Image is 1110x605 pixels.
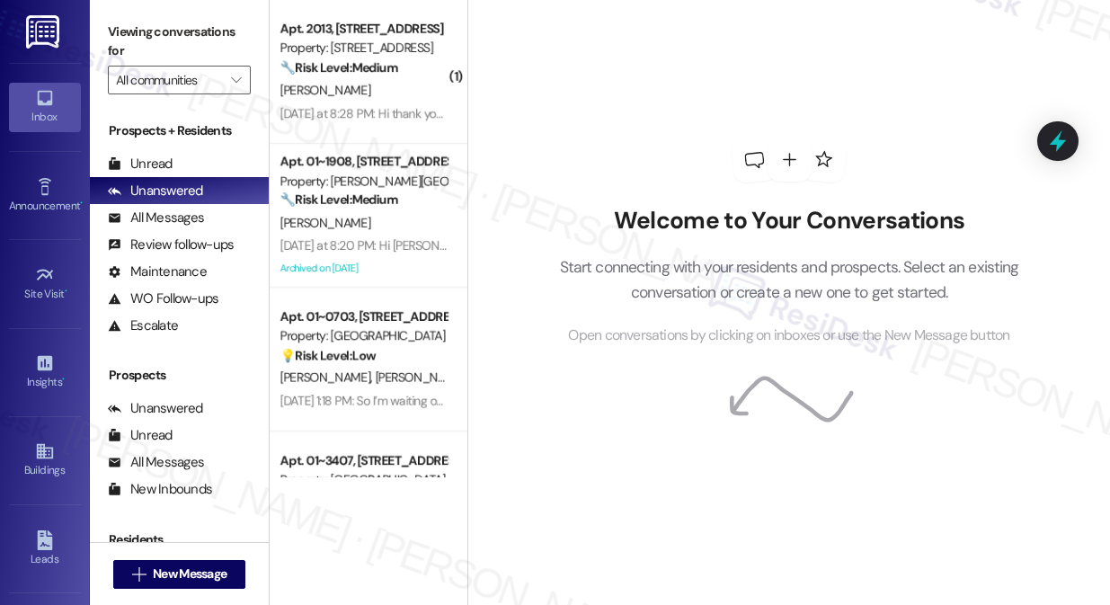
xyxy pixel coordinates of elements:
div: Property: [GEOGRAPHIC_DATA] [280,326,447,345]
img: ResiDesk Logo [26,15,63,49]
button: New Message [113,560,246,589]
p: Start connecting with your residents and prospects. Select an existing conversation or create a n... [532,254,1046,306]
span: • [80,197,83,209]
div: Property: [PERSON_NAME][GEOGRAPHIC_DATA] [280,172,447,191]
a: Inbox [9,83,81,131]
div: [DATE] 1:18 PM: So I’m waiting on the doctor now I’ll let you know when I’m almost done ok [280,393,738,409]
label: Viewing conversations for [108,18,251,66]
div: Prospects + Residents [90,121,269,140]
strong: 💡 Risk Level: Low [280,347,376,363]
div: Unanswered [108,182,203,200]
div: Escalate [108,316,178,335]
i:  [132,567,146,582]
div: Prospects [90,366,269,385]
span: • [62,373,65,386]
a: Insights • [9,348,81,396]
strong: 🔧 Risk Level: Medium [280,59,397,76]
div: Unread [108,155,173,173]
div: [DATE] at 8:20 PM: Hi [PERSON_NAME] the 19th floor seems to be very cold! [280,237,674,254]
div: [DATE] at 8:28 PM: Hi thank you for checking in I was able to get back into my apartment [280,105,739,121]
div: Review follow-ups [108,236,234,254]
div: WO Follow-ups [108,289,218,308]
span: [PERSON_NAME] [280,215,370,231]
div: Property: [GEOGRAPHIC_DATA] [280,470,447,489]
strong: 🔧 Risk Level: Medium [280,191,397,208]
div: New Inbounds [108,480,212,499]
a: Leads [9,525,81,574]
div: Apt. 01~3407, [STREET_ADDRESS][PERSON_NAME] [280,451,447,470]
a: Buildings [9,436,81,485]
div: All Messages [108,453,204,472]
div: Apt. 01~0703, [STREET_ADDRESS][GEOGRAPHIC_DATA][US_STATE][STREET_ADDRESS] [280,307,447,326]
div: Residents [90,530,269,549]
input: All communities [116,66,222,94]
a: Site Visit • [9,260,81,308]
div: Property: [STREET_ADDRESS] [280,39,447,58]
div: All Messages [108,209,204,227]
span: • [65,285,67,298]
i:  [231,73,241,87]
h2: Welcome to Your Conversations [532,207,1046,236]
span: New Message [153,565,226,583]
span: [PERSON_NAME] [280,82,370,98]
span: [PERSON_NAME] [280,369,376,386]
div: Unread [108,426,173,445]
div: Apt. 01~1908, [STREET_ADDRESS][PERSON_NAME] [280,152,447,171]
div: Archived on [DATE] [279,257,448,280]
span: [PERSON_NAME] [376,369,466,386]
div: Maintenance [108,262,207,281]
span: Open conversations by clicking on inboxes or use the New Message button [568,325,1009,347]
div: Unanswered [108,399,203,418]
div: Apt. 2013, [STREET_ADDRESS] [280,20,447,39]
